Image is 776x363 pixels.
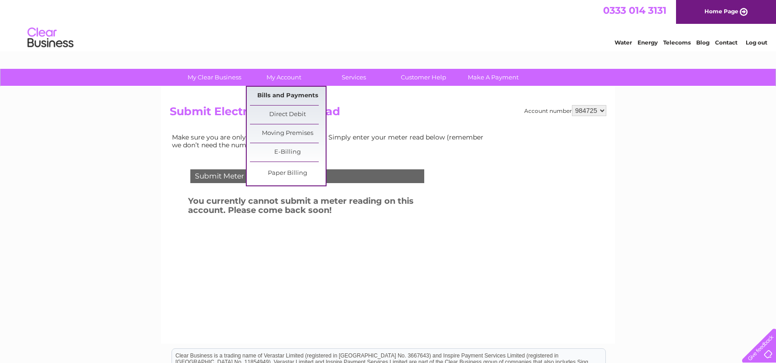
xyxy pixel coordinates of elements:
td: Make sure you are only paying for what you use. Simply enter your meter read below (remember we d... [170,131,491,151]
a: Blog [696,39,709,46]
a: Make A Payment [455,69,531,86]
h3: You currently cannot submit a meter reading on this account. Please come back soon! [188,195,449,220]
a: Direct Debit [250,106,326,124]
a: Energy [637,39,658,46]
a: Log out [746,39,767,46]
a: Moving Premises [250,124,326,143]
a: Contact [715,39,737,46]
a: My Account [246,69,322,86]
a: Customer Help [386,69,461,86]
a: Paper Billing [250,164,326,183]
img: logo.png [27,24,74,52]
a: Telecoms [663,39,691,46]
div: Clear Business is a trading name of Verastar Limited (registered in [GEOGRAPHIC_DATA] No. 3667643... [172,5,605,45]
a: Water [615,39,632,46]
a: My Clear Business [177,69,252,86]
a: 0333 014 3131 [603,5,666,16]
a: E-Billing [250,143,326,162]
div: Submit Meter Read [190,169,424,183]
h2: Submit Electricity Meter Read [170,105,606,123]
a: Bills and Payments [250,87,326,105]
a: Services [316,69,392,86]
div: Account number [524,105,606,116]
